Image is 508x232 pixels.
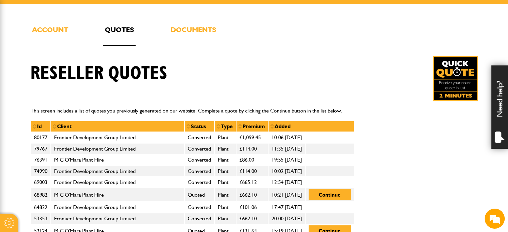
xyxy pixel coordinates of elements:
[51,154,184,166] td: M G O'Mara Plant Hire
[9,62,122,76] input: Enter your last name
[184,202,214,213] td: Converted
[184,166,214,177] td: Converted
[433,56,478,101] img: Quick Quote
[51,177,184,188] td: Frontier Development Group Limited
[31,202,51,213] td: 64822
[268,166,305,177] td: 10:02 [DATE]
[491,65,508,149] div: Need help?
[184,188,214,202] td: Quoted
[268,188,305,202] td: 10:21 [DATE]
[214,121,236,132] th: Type
[110,3,126,19] div: Minimize live chat window
[214,132,236,143] td: Plant
[31,154,51,166] td: 76391
[214,202,236,213] td: Plant
[30,62,167,85] h1: Reseller quotes
[236,177,268,188] td: £665.12
[268,154,305,166] td: 19:55 [DATE]
[236,121,268,132] th: Premium
[268,132,305,143] td: 10:06 [DATE]
[91,182,121,191] em: Start Chat
[184,177,214,188] td: Converted
[31,166,51,177] td: 74990
[103,24,136,46] a: Quotes
[236,154,268,166] td: £86.00
[31,213,51,224] td: 53353
[214,177,236,188] td: Plant
[11,37,28,46] img: d_20077148190_company_1631870298795_20077148190
[214,166,236,177] td: Plant
[51,143,184,155] td: Frontier Development Group Limited
[51,188,184,202] td: M G O'Mara Plant Hire
[51,202,184,213] td: Frontier Development Group Limited
[214,213,236,224] td: Plant
[268,213,305,224] td: 20:00 [DATE]
[184,213,214,224] td: Converted
[268,202,305,213] td: 17:47 [DATE]
[184,132,214,143] td: Converted
[30,106,478,115] p: This screen includes a list of quotes you previously generated on our website. Complete a quote b...
[433,56,478,101] a: Get your insurance quote in just 2-minutes
[31,177,51,188] td: 69003
[236,143,268,155] td: £114.00
[268,121,354,132] th: Added
[31,188,51,202] td: 68982
[169,24,218,46] a: Documents
[30,24,70,46] a: Account
[51,213,184,224] td: Frontier Development Group Limited
[236,166,268,177] td: £114.00
[236,213,268,224] td: £662.10
[184,154,214,166] td: Converted
[9,81,122,96] input: Enter your email address
[236,132,268,143] td: £1,099.45
[31,121,51,132] th: Id
[35,37,112,46] div: Chat with us now
[268,143,305,155] td: 11:35 [DATE]
[51,132,184,143] td: Frontier Development Group Limited
[51,166,184,177] td: Frontier Development Group Limited
[268,177,305,188] td: 12:54 [DATE]
[9,101,122,116] input: Enter your phone number
[9,121,122,176] textarea: Type your message and hit 'Enter'
[309,189,351,200] button: Continue
[51,121,184,132] th: Client
[184,143,214,155] td: Converted
[214,143,236,155] td: Plant
[214,154,236,166] td: Plant
[236,188,268,202] td: £662.10
[184,121,214,132] th: Status
[31,132,51,143] td: 80177
[214,188,236,202] td: Plant
[236,202,268,213] td: £101.06
[31,143,51,155] td: 79767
